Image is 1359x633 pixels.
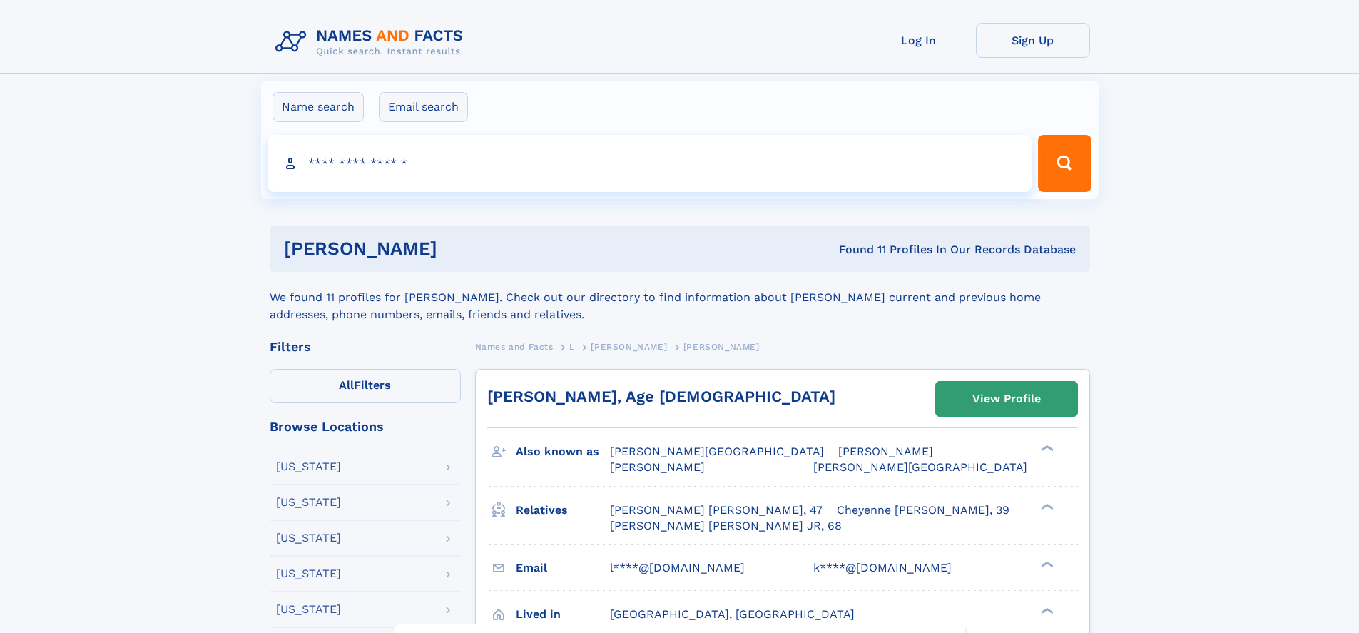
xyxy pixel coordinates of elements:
a: [PERSON_NAME] [591,338,667,355]
span: [GEOGRAPHIC_DATA], [GEOGRAPHIC_DATA] [610,607,855,621]
div: [US_STATE] [276,604,341,615]
img: Logo Names and Facts [270,23,475,61]
div: [US_STATE] [276,532,341,544]
a: Log In [862,23,976,58]
span: [PERSON_NAME] [610,460,705,474]
div: [US_STATE] [276,568,341,579]
div: View Profile [972,383,1041,415]
span: [PERSON_NAME] [838,445,933,458]
button: Search Button [1038,135,1091,192]
div: [US_STATE] [276,497,341,508]
div: [US_STATE] [276,461,341,472]
div: ❯ [1037,502,1054,511]
h3: Email [516,556,610,580]
div: ❯ [1037,559,1054,569]
a: View Profile [936,382,1077,416]
div: ❯ [1037,606,1054,615]
a: [PERSON_NAME], Age [DEMOGRAPHIC_DATA] [487,388,835,405]
div: Filters [270,340,461,353]
input: search input [268,135,1032,192]
a: [PERSON_NAME] [PERSON_NAME], 47 [610,502,823,518]
a: [PERSON_NAME] [PERSON_NAME] JR, 68 [610,518,842,534]
h3: Lived in [516,602,610,627]
a: L [569,338,575,355]
span: [PERSON_NAME][GEOGRAPHIC_DATA] [610,445,824,458]
span: [PERSON_NAME][GEOGRAPHIC_DATA] [813,460,1027,474]
span: [PERSON_NAME] [591,342,667,352]
div: Browse Locations [270,420,461,433]
a: Cheyenne [PERSON_NAME], 39 [837,502,1009,518]
a: Sign Up [976,23,1090,58]
h1: [PERSON_NAME] [284,240,638,258]
h3: Relatives [516,498,610,522]
label: Email search [379,92,468,122]
label: Filters [270,369,461,403]
a: Names and Facts [475,338,554,355]
span: All [339,378,354,392]
div: ❯ [1037,444,1054,453]
span: [PERSON_NAME] [683,342,760,352]
label: Name search [273,92,364,122]
h3: Also known as [516,440,610,464]
div: Found 11 Profiles In Our Records Database [638,242,1076,258]
span: L [569,342,575,352]
div: We found 11 profiles for [PERSON_NAME]. Check out our directory to find information about [PERSON... [270,272,1090,323]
